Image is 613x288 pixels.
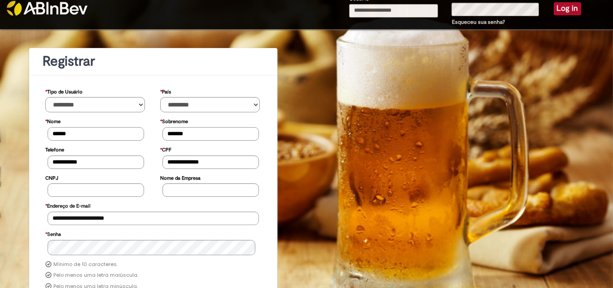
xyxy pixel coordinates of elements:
[160,142,171,155] label: CPF
[45,142,64,155] label: Telefone
[53,272,138,279] label: Pelo menos uma letra maiúscula.
[554,2,581,15] button: Log in
[7,1,88,16] img: ABInbev-white.png
[452,18,505,26] a: Esqueceu sua senha?
[160,84,171,97] label: País
[45,199,90,212] label: Endereço de E-mail
[45,227,61,240] label: Senha
[45,171,58,184] label: CNPJ
[53,261,118,268] label: Mínimo de 10 caracteres.
[45,84,83,97] label: Tipo de Usuário
[160,171,201,184] label: Nome da Empresa
[43,54,264,69] h1: Registrar
[45,114,61,127] label: Nome
[160,114,188,127] label: Sobrenome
